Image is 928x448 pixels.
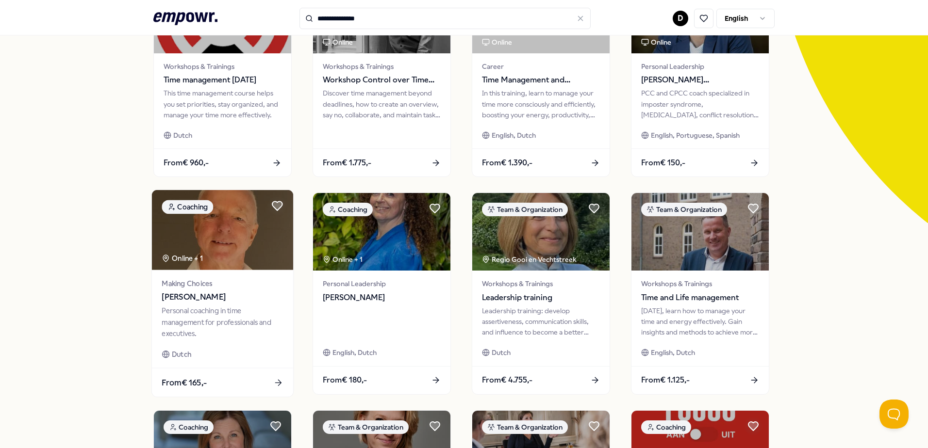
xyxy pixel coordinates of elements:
span: From € 1.390,- [482,157,532,169]
span: English, Portuguese, Spanish [651,130,740,141]
img: package image [472,193,610,271]
div: Personal coaching in time management for professionals and executives. [162,305,283,339]
span: Personal Leadership [323,278,441,289]
span: From € 165,- [162,376,207,389]
div: PCC and CPCC coach specialized in imposter syndrome, [MEDICAL_DATA], conflict resolution, and [ME... [641,88,759,120]
a: package imageCoachingOnline + 1Making Choices[PERSON_NAME]Personal coaching in time management fo... [151,190,294,398]
input: Search for products, categories or subcategories [299,8,591,29]
div: Leadership training: develop assertiveness, communication skills, and influence to become a bette... [482,305,600,338]
a: package imageCoachingOnline + 1Personal Leadership[PERSON_NAME]English, DutchFrom€ 180,- [313,192,451,394]
span: From € 4.755,- [482,374,532,386]
div: Online + 1 [323,254,363,265]
div: Team & Organization [482,420,568,434]
span: English, Dutch [332,347,377,358]
span: English, Dutch [492,130,536,141]
span: From € 1.775,- [323,157,371,169]
iframe: Help Scout Beacon - Open [879,400,909,429]
div: Online [323,37,353,48]
div: [DATE], learn how to manage your time and energy effectively. Gain insights and methods to achiev... [641,305,759,338]
a: package imageTeam & OrganizationWorkshops & TrainingsTime and Life management[DATE], learn how to... [631,192,769,394]
div: Regio Gooi en Vechtstreek [482,254,578,265]
span: [PERSON_NAME] [323,291,441,304]
div: Coaching [162,200,213,214]
button: D [673,11,688,26]
span: Time Management and Delegating for Leaders [482,74,600,86]
span: Making Choices [162,278,283,289]
div: Discover time management beyond deadlines, how to create an overview, say no, collaborate, and ma... [323,88,441,120]
div: Online [482,37,512,48]
div: In this training, learn to manage your time more consciously and efficiently, boosting your energ... [482,88,600,120]
span: Workshop Control over Time Management [323,74,441,86]
img: package image [631,193,769,271]
div: Team & Organization [323,420,409,434]
span: Personal Leadership [641,61,759,72]
span: English, Dutch [651,347,695,358]
span: Workshops & Trainings [641,278,759,289]
div: This time management course helps you set priorities, stay organized, and manage your time more e... [164,88,282,120]
div: Team & Organization [641,203,727,216]
span: Dutch [172,349,191,360]
div: Team & Organization [482,203,568,216]
div: Coaching [323,203,373,216]
span: From € 150,- [641,157,685,169]
span: Time and Life management [641,291,759,304]
span: From € 1.125,- [641,374,690,386]
span: From € 180,- [323,374,367,386]
div: Coaching [641,420,691,434]
span: Workshops & Trainings [482,278,600,289]
span: Workshops & Trainings [164,61,282,72]
span: Career [482,61,600,72]
div: Coaching [164,420,214,434]
div: Online [641,37,671,48]
div: Online + 1 [162,253,202,264]
span: [PERSON_NAME] [PERSON_NAME] [PERSON_NAME] [641,74,759,86]
span: Time management [DATE] [164,74,282,86]
img: package image [152,190,293,270]
span: Leadership training [482,291,600,304]
a: package imageTeam & OrganizationRegio Gooi en Vechtstreek Workshops & TrainingsLeadership trainin... [472,192,610,394]
span: Dutch [492,347,511,358]
img: package image [313,193,450,271]
span: From € 960,- [164,157,209,169]
span: [PERSON_NAME] [162,291,283,304]
span: Dutch [173,130,192,141]
span: Workshops & Trainings [323,61,441,72]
